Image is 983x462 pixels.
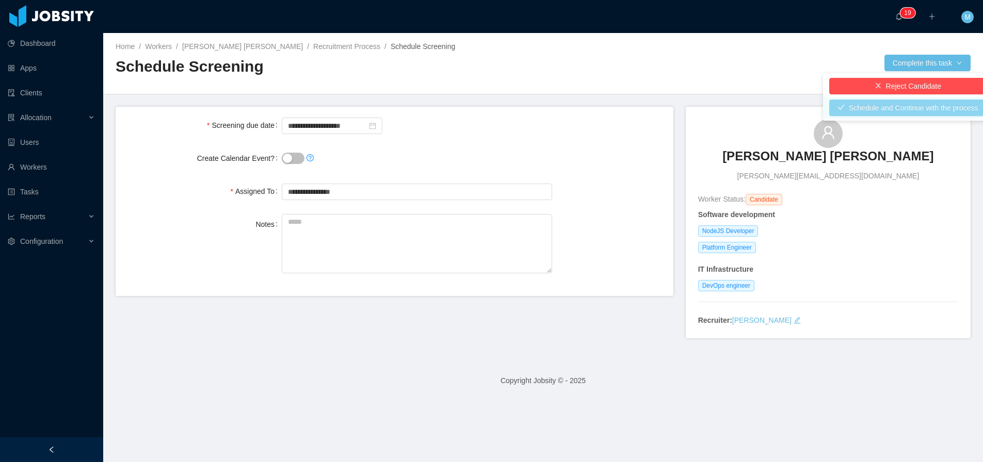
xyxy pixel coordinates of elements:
footer: Copyright Jobsity © - 2025 [103,363,983,399]
span: Schedule Screening [391,42,455,51]
strong: Software development [698,210,775,219]
a: icon: profileTasks [8,181,95,202]
span: / [307,42,309,51]
i: icon: setting [8,238,15,245]
i: icon: calendar [369,122,376,129]
h3: [PERSON_NAME] [PERSON_NAME] [722,148,933,164]
a: icon: pie-chartDashboard [8,33,95,54]
span: Candidate [746,194,782,205]
sup: 19 [900,8,915,18]
i: icon: question-circle [307,154,314,161]
a: icon: robotUsers [8,132,95,153]
p: 9 [908,8,911,18]
span: Platform Engineer [698,242,756,253]
span: / [139,42,141,51]
i: icon: bell [895,13,903,20]
span: Worker Status: [698,195,746,203]
strong: IT Infrastructure [698,265,753,273]
button: Complete this taskicon: down [884,55,971,71]
span: Reports [20,212,45,221]
label: Create Calendar Event? [197,154,282,162]
textarea: Notes [282,214,552,273]
a: icon: userWorkers [8,157,95,177]
span: / [384,42,386,51]
span: [PERSON_NAME][EMAIL_ADDRESS][DOMAIN_NAME] [737,171,919,181]
i: icon: user [821,125,835,140]
span: NodeJS Developer [698,225,759,237]
label: Screening due date [207,121,282,129]
label: Assigned To [230,187,281,195]
a: [PERSON_NAME] [PERSON_NAME] [182,42,303,51]
p: 1 [904,8,908,18]
i: icon: solution [8,114,15,121]
span: DevOps engineer [698,280,754,291]
span: / [176,42,178,51]
a: Recruitment Process [313,42,380,51]
i: icon: plus [928,13,936,20]
a: icon: auditClients [8,82,95,103]
strong: Recruiter: [698,316,732,324]
h2: Schedule Screening [116,56,543,77]
a: [PERSON_NAME] [732,316,792,324]
a: [PERSON_NAME] [PERSON_NAME] [722,148,933,171]
label: Notes [255,220,281,228]
a: icon: appstoreApps [8,58,95,78]
i: icon: edit [794,317,801,324]
a: Workers [145,42,172,51]
span: Allocation [20,113,52,122]
button: Create Calendar Event? [282,153,304,164]
a: Home [116,42,135,51]
span: Configuration [20,237,63,245]
span: M [964,11,971,23]
i: icon: line-chart [8,213,15,220]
